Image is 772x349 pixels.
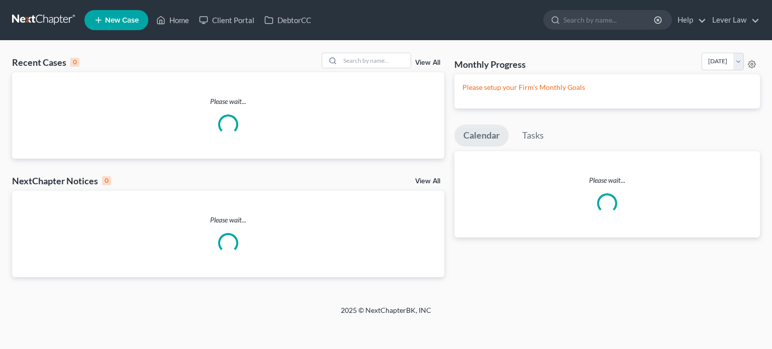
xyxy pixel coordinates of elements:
a: Client Portal [194,11,259,29]
a: Tasks [513,125,553,147]
div: Recent Cases [12,56,79,68]
input: Search by name... [340,53,411,68]
div: 0 [70,58,79,67]
a: DebtorCC [259,11,316,29]
a: Lever Law [707,11,759,29]
p: Please setup your Firm's Monthly Goals [462,82,752,92]
a: View All [415,59,440,66]
a: Home [151,11,194,29]
div: NextChapter Notices [12,175,111,187]
p: Please wait... [12,96,444,106]
div: 0 [102,176,111,185]
a: Help [672,11,706,29]
p: Please wait... [454,175,760,185]
p: Please wait... [12,215,444,225]
input: Search by name... [563,11,655,29]
a: Calendar [454,125,509,147]
span: New Case [105,17,139,24]
a: View All [415,178,440,185]
div: 2025 © NextChapterBK, INC [100,305,672,323]
h3: Monthly Progress [454,58,526,70]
